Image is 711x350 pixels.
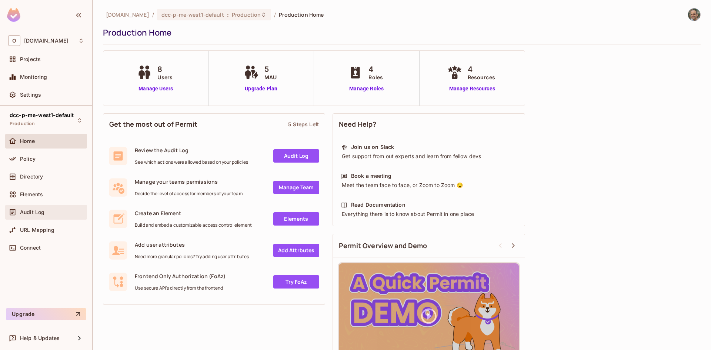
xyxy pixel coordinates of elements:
span: Manage your teams permissions [135,178,243,185]
span: 5 [264,64,277,75]
span: dcc-p-me-west1-default [161,11,224,18]
span: 4 [368,64,383,75]
span: Projects [20,56,41,62]
a: Manage Roles [346,85,387,93]
span: Resources [468,73,495,81]
li: / [274,11,276,18]
div: Everything there is to know about Permit in one place [341,210,517,218]
span: Need more granular policies? Try adding user attributes [135,254,249,260]
span: Policy [20,156,36,162]
div: Meet the team face to face, or Zoom to Zoom 😉 [341,181,517,189]
div: Join us on Slack [351,143,394,151]
a: Manage Users [135,85,176,93]
span: Roles [368,73,383,81]
span: : [227,12,229,18]
a: Upgrade Plan [242,85,280,93]
span: Create an Element [135,210,252,217]
span: Production Home [279,11,324,18]
span: Need Help? [339,120,377,129]
span: dcc-p-me-west1-default [10,112,74,118]
span: Get the most out of Permit [109,120,197,129]
span: the active workspace [106,11,149,18]
span: Workspace: onvego.com [24,38,68,44]
span: Monitoring [20,74,47,80]
span: Permit Overview and Demo [339,241,427,250]
span: Connect [20,245,41,251]
span: Users [157,73,173,81]
span: MAU [264,73,277,81]
span: 8 [157,64,173,75]
li: / [152,11,154,18]
a: Try FoAz [273,275,319,289]
span: Review the Audit Log [135,147,248,154]
span: Home [20,138,35,144]
a: Manage Team [273,181,319,194]
span: Settings [20,92,41,98]
span: 4 [468,64,495,75]
button: Upgrade [6,308,86,320]
span: Frontend Only Authorization (FoAz) [135,273,226,280]
span: Audit Log [20,209,44,215]
span: Production [10,121,35,127]
span: See which actions were allowed based on your policies [135,159,248,165]
a: Elements [273,212,319,226]
span: Production [232,11,261,18]
a: Audit Log [273,149,319,163]
img: Alon Yair [688,9,700,21]
span: Build and embed a customizable access control element [135,222,252,228]
span: Add user attributes [135,241,249,248]
img: SReyMgAAAABJRU5ErkJggg== [7,8,20,22]
span: Use secure API's directly from the frontend [135,285,226,291]
span: O [8,35,20,46]
a: Add Attrbutes [273,244,319,257]
span: URL Mapping [20,227,54,233]
span: Elements [20,191,43,197]
div: 5 Steps Left [288,121,319,128]
div: Get support from out experts and learn from fellow devs [341,153,517,160]
div: Book a meeting [351,172,391,180]
span: Help & Updates [20,335,60,341]
a: Manage Resources [445,85,499,93]
span: Decide the level of access for members of your team [135,191,243,197]
div: Production Home [103,27,697,38]
div: Read Documentation [351,201,405,209]
span: Directory [20,174,43,180]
